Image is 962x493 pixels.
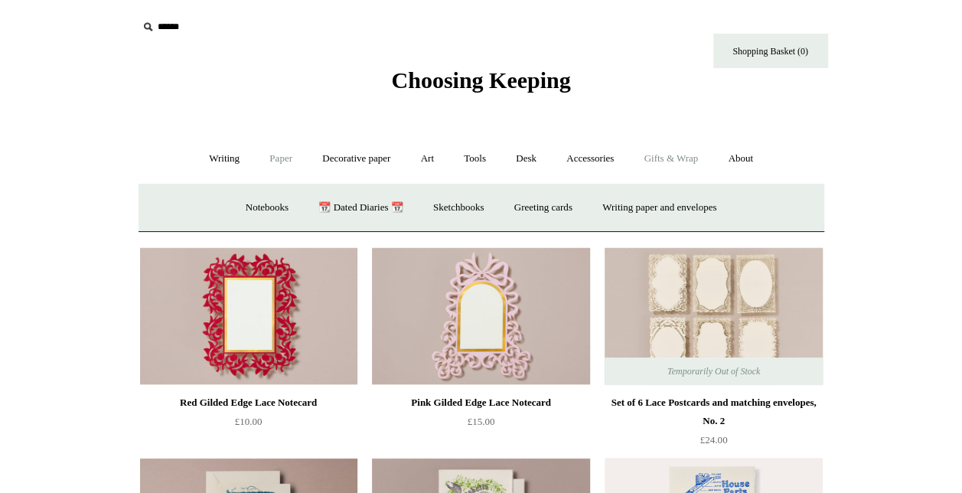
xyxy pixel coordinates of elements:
[144,393,354,412] div: Red Gilded Edge Lace Notecard
[140,247,357,385] img: Red Gilded Edge Lace Notecard
[450,139,500,179] a: Tools
[713,34,828,68] a: Shopping Basket (0)
[605,247,822,385] img: Set of 6 Lace Postcards and matching envelopes, No. 2
[256,139,306,179] a: Paper
[419,188,497,228] a: Sketchbooks
[391,67,570,93] span: Choosing Keeping
[407,139,448,179] a: Art
[630,139,712,179] a: Gifts & Wrap
[605,247,822,385] a: Set of 6 Lace Postcards and matching envelopes, No. 2 Set of 6 Lace Postcards and matching envelo...
[140,393,357,456] a: Red Gilded Edge Lace Notecard £10.00
[232,188,302,228] a: Notebooks
[700,434,728,446] span: £24.00
[140,247,357,385] a: Red Gilded Edge Lace Notecard Red Gilded Edge Lace Notecard
[605,393,822,456] a: Set of 6 Lace Postcards and matching envelopes, No. 2 £24.00
[376,393,585,412] div: Pink Gilded Edge Lace Notecard
[372,393,589,456] a: Pink Gilded Edge Lace Notecard £15.00
[195,139,253,179] a: Writing
[372,247,589,385] a: Pink Gilded Edge Lace Notecard Pink Gilded Edge Lace Notecard
[308,139,404,179] a: Decorative paper
[501,188,586,228] a: Greeting cards
[372,247,589,385] img: Pink Gilded Edge Lace Notecard
[714,139,767,179] a: About
[652,358,775,385] span: Temporarily Out of Stock
[553,139,628,179] a: Accessories
[589,188,730,228] a: Writing paper and envelopes
[468,416,495,427] span: £15.00
[391,80,570,90] a: Choosing Keeping
[608,393,818,430] div: Set of 6 Lace Postcards and matching envelopes, No. 2
[305,188,416,228] a: 📆 Dated Diaries 📆
[502,139,550,179] a: Desk
[235,416,263,427] span: £10.00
